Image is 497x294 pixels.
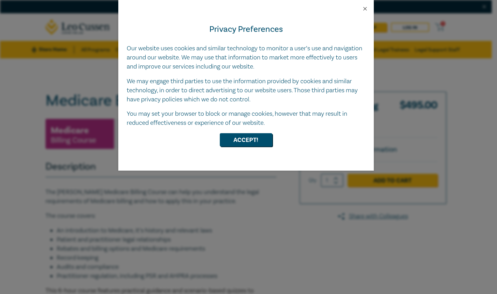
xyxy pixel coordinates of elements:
[220,133,272,146] button: Accept!
[362,6,368,12] button: Close
[127,44,365,71] p: Our website uses cookies and similar technology to monitor a user’s use and navigation around our...
[127,109,365,128] p: You may set your browser to block or manage cookies, however that may result in reduced effective...
[127,23,365,36] h4: Privacy Preferences
[127,77,365,104] p: We may engage third parties to use the information provided by cookies and similar technology, in...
